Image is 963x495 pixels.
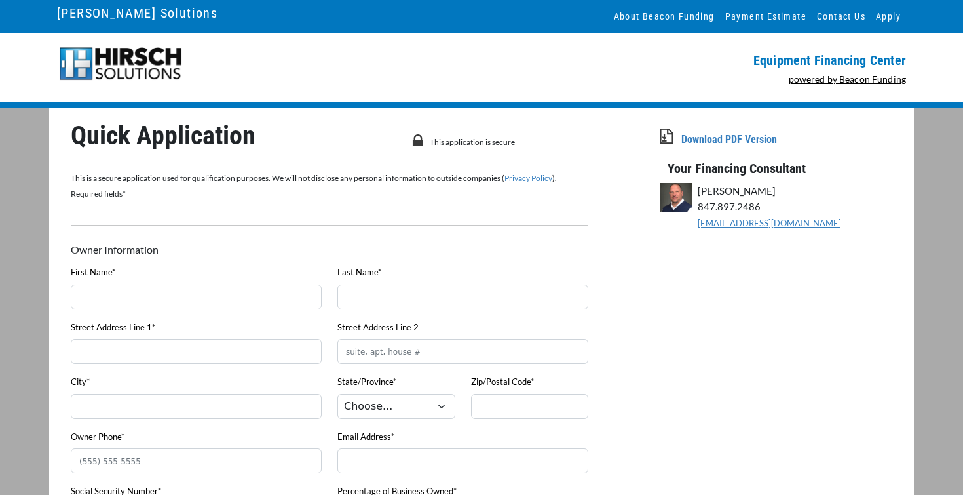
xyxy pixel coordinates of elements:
label: Last Name* [337,266,381,279]
label: Owner Phone* [71,431,124,444]
input: suite, apt, house # [337,339,588,364]
p: Your Financing Consultant [660,148,922,176]
p: Owner Information [71,242,233,258]
label: City* [71,376,90,389]
label: Zip/Postal Code* [471,376,534,389]
label: Email Address* [337,431,394,444]
a: [PERSON_NAME] Solutions [57,2,217,24]
a: [EMAIL_ADDRESS][DOMAIN_NAME] [698,218,841,228]
p: This application is secure [430,134,578,150]
label: First Name* [71,266,115,279]
label: Street Address Line 1* [71,321,155,334]
p: This is a secure application used for qualification purposes. We will not disclose any personal i... [71,170,588,202]
img: lock-icon.png [412,134,423,146]
p: 847.897.2486 [698,199,892,214]
p: [PERSON_NAME] [698,183,892,199]
a: Privacy Policy [504,173,552,183]
a: powered by Beacon Funding [789,73,907,85]
img: Hirsch-logo-55px.png [57,46,183,82]
p: Quick Application [71,128,366,144]
a: Download PDF Version [681,133,777,146]
p: Equipment Financing Center [489,52,906,68]
img: app-download.png [660,129,673,144]
label: Street Address Line 2 [337,321,419,334]
img: JWesolowski.jpg [660,183,692,212]
label: State/Province* [337,376,396,389]
input: (555) 555-5555 [71,448,322,473]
